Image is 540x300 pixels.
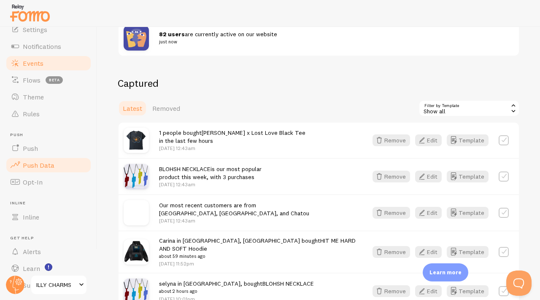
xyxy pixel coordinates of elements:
[415,285,447,297] a: Edit
[373,285,410,297] button: Remove
[415,207,442,219] button: Edit
[124,25,149,51] img: pageviews.png
[415,134,442,146] button: Edit
[447,207,489,219] button: Template
[124,200,149,225] img: no_image.svg
[10,132,92,138] span: Push
[23,213,39,221] span: Inline
[415,171,447,182] a: Edit
[159,38,504,46] small: just now
[123,104,142,112] span: Latest
[23,42,61,51] span: Notifications
[159,217,309,224] p: [DATE] 12:43am
[5,88,92,105] a: Theme
[159,237,357,260] span: Carina in [GEOGRAPHIC_DATA], [GEOGRAPHIC_DATA] bought
[5,157,92,174] a: Push Data
[124,164,149,189] img: IMG_3722_small.jpg
[10,201,92,206] span: Inline
[23,161,54,169] span: Push Data
[373,171,410,182] button: Remove
[202,129,305,137] a: [PERSON_NAME] x Lost Love Black Tee
[124,239,149,265] img: fe3bfcba-96ac-4fe8-ba50-de5756ed32d6-1000x1000-PTXgyp297B01DovvZuipYk4tYbvQv8eXhwZ0tM7a_small.png
[159,237,356,252] a: HIT ME HARD AND SOFT Hoodie
[159,30,504,46] span: are currently active on our website
[23,25,47,34] span: Settings
[5,21,92,38] a: Settings
[5,105,92,122] a: Rules
[373,246,410,258] button: Remove
[45,263,52,271] svg: <p>Watch New Feature Tutorials!</p>
[118,100,147,117] a: Latest
[159,145,305,152] p: [DATE] 12:43am
[23,59,43,67] span: Events
[46,76,63,84] span: beta
[447,246,489,258] button: Template
[159,287,314,295] small: about 2 hours ago
[36,280,76,290] span: ILLY CHARMS
[159,252,357,260] small: about 59 minutes ago
[10,236,92,241] span: Get Help
[415,246,442,258] button: Edit
[30,275,87,295] a: ILLY CHARMS
[262,280,314,287] a: BLOHSH NECKLACE
[159,165,262,181] span: is our most popular product this week, with 3 purchases
[418,100,520,117] div: Show all
[159,280,314,295] span: selyna in [GEOGRAPHIC_DATA], bought
[5,209,92,225] a: Inline
[5,38,92,55] a: Notifications
[23,144,38,153] span: Push
[5,140,92,157] a: Push
[159,260,357,267] p: [DATE] 11:52pm
[415,134,447,146] a: Edit
[415,171,442,182] button: Edit
[23,264,40,273] span: Learn
[373,134,410,146] button: Remove
[415,285,442,297] button: Edit
[23,178,43,186] span: Opt-In
[159,129,305,145] span: 1 people bought in the last few hours
[506,271,532,296] iframe: Help Scout Beacon - Open
[159,201,309,217] span: Our most recent customers are from [GEOGRAPHIC_DATA], [GEOGRAPHIC_DATA], and Chatou
[447,134,489,146] button: Template
[423,263,468,281] div: Learn more
[23,93,44,101] span: Theme
[23,76,40,84] span: Flows
[118,77,520,90] h2: Captured
[429,268,462,276] p: Learn more
[373,207,410,219] button: Remove
[23,110,40,118] span: Rules
[5,260,92,277] a: Learn
[415,246,447,258] a: Edit
[159,165,211,173] a: BLOHSH NECKLACE
[124,128,149,153] img: LL_BEAprilPNGs-07_small.png
[447,285,489,297] button: Template
[9,2,51,24] img: fomo-relay-logo-orange.svg
[23,247,41,256] span: Alerts
[5,72,92,88] a: Flows beta
[147,100,185,117] a: Removed
[152,104,180,112] span: Removed
[415,207,447,219] a: Edit
[5,174,92,190] a: Opt-In
[5,243,92,260] a: Alerts
[5,55,92,72] a: Events
[447,171,489,182] button: Template
[159,30,185,38] strong: 82 users
[159,181,262,188] p: [DATE] 12:43am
